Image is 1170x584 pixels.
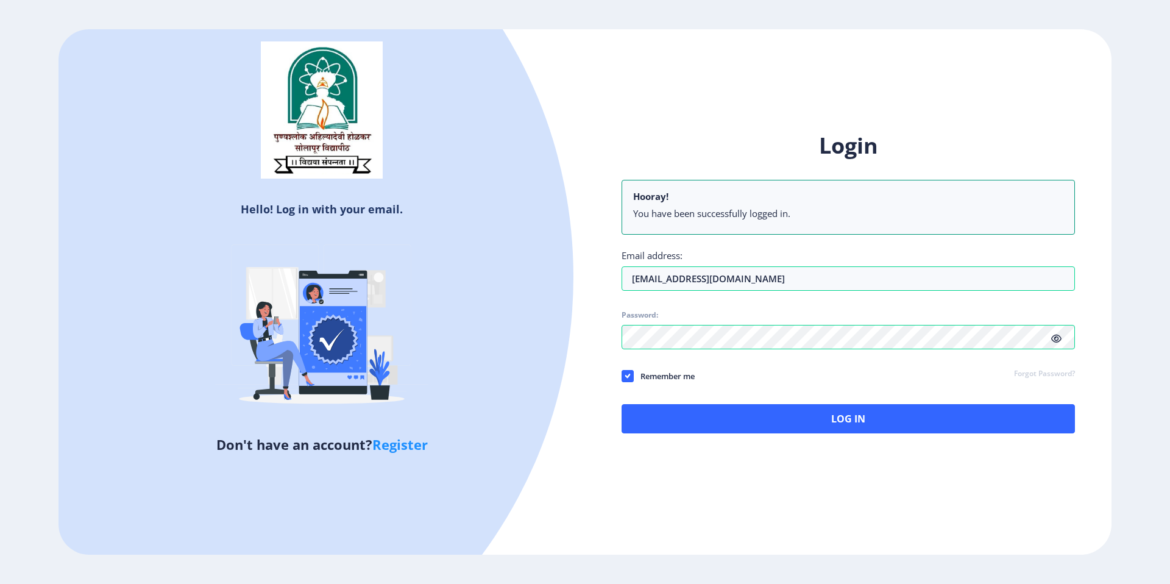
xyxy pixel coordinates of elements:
[622,249,682,262] label: Email address:
[622,310,658,320] label: Password:
[622,266,1075,291] input: Email address
[634,369,695,383] span: Remember me
[622,131,1075,160] h1: Login
[215,221,428,435] img: Verified-rafiki.svg
[622,404,1075,433] button: Log In
[1014,369,1075,380] a: Forgot Password?
[633,207,1063,219] li: You have been successfully logged in.
[372,435,428,454] a: Register
[261,41,383,179] img: sulogo.png
[68,435,576,454] h5: Don't have an account?
[633,190,668,202] b: Hooray!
